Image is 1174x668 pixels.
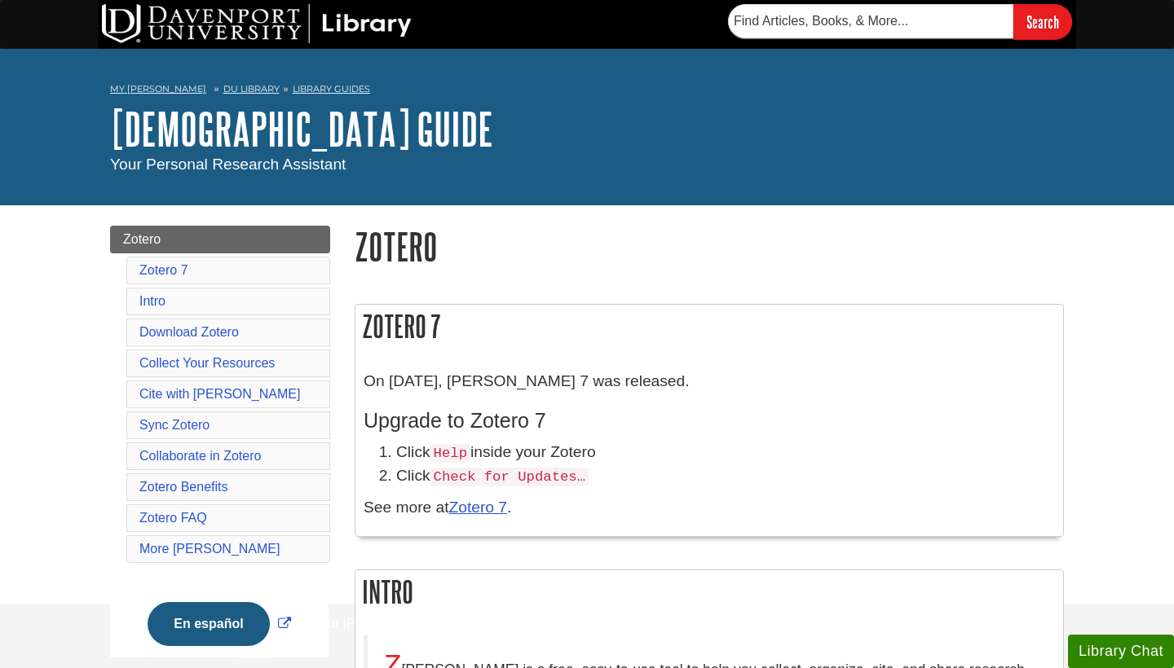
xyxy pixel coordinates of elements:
code: Check for Updates… [430,468,589,486]
form: Searches DU Library's articles, books, and more [728,4,1072,39]
a: [DEMOGRAPHIC_DATA] Guide [110,103,493,154]
input: Search [1013,4,1072,39]
a: Intro [139,294,166,308]
span: Zotero [123,232,161,246]
p: On [DATE], [PERSON_NAME] 7 was released. [364,370,1055,393]
h3: Upgrade to Zotero 7 [364,409,1055,433]
h2: Intro [355,570,1063,613]
a: My [PERSON_NAME] [110,82,206,96]
a: Zotero Benefits [139,480,228,494]
button: En español [148,602,269,646]
img: DU Library [102,4,412,43]
a: Collaborate in Zotero [139,449,261,463]
a: Library Guides [293,83,370,94]
h2: Zotero 7 [355,305,1063,348]
a: Zotero 7 [449,499,507,516]
h1: Zotero [355,226,1064,267]
a: Zotero [110,226,330,253]
a: Cite with [PERSON_NAME] [139,387,300,401]
a: Collect Your Resources [139,356,275,370]
a: Download Zotero [139,325,239,339]
a: More [PERSON_NAME] [139,542,280,556]
a: Zotero FAQ [139,511,207,525]
li: Click inside your Zotero [396,441,1055,464]
a: Link opens in new window [143,617,294,631]
span: Your Personal Research Assistant [110,156,346,173]
li: Click [396,464,1055,488]
input: Find Articles, Books, & More... [728,4,1013,38]
nav: breadcrumb [110,78,1064,104]
button: Library Chat [1068,635,1174,668]
p: See more at . [364,496,1055,520]
a: Sync Zotero [139,418,210,432]
code: Help [430,444,470,463]
a: DU Library [223,83,280,94]
a: Zotero 7 [139,263,188,277]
